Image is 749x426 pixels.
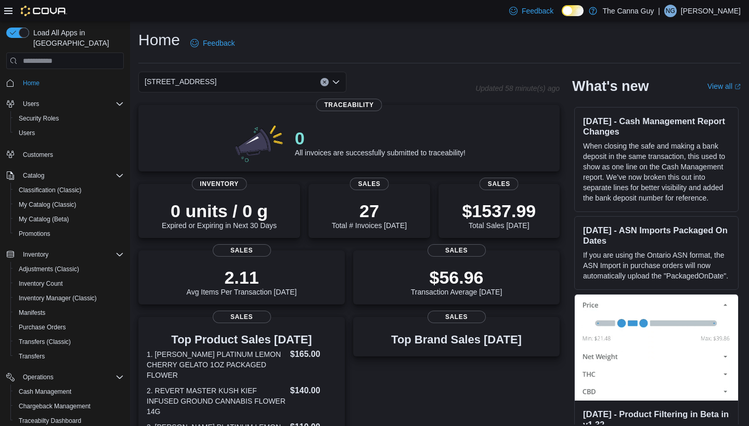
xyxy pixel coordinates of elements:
span: Feedback [203,38,235,48]
a: Feedback [505,1,558,21]
button: Inventory Manager (Classic) [10,291,128,305]
p: $1537.99 [462,201,536,221]
div: Total Sales [DATE] [462,201,536,230]
span: Traceability [316,99,382,111]
span: Transfers (Classic) [15,336,124,348]
button: Catalog [2,168,128,183]
button: Catalog [19,169,48,182]
button: My Catalog (Classic) [10,197,128,212]
p: 27 [332,201,407,221]
span: Customers [19,148,124,161]
h3: Top Product Sales [DATE] [147,334,337,346]
span: Catalog [23,171,44,180]
a: Inventory Count [15,277,67,290]
button: Inventory [19,248,53,261]
button: Users [2,97,128,111]
span: Sales [428,244,486,257]
button: Transfers (Classic) [10,335,128,349]
span: Operations [19,371,124,383]
span: Load All Apps in [GEOGRAPHIC_DATA] [29,28,124,48]
span: Customers [23,151,53,159]
button: Adjustments (Classic) [10,262,128,276]
p: Updated 58 minute(s) ago [475,84,560,92]
p: The Canna Guy [602,5,654,17]
span: Transfers (Classic) [19,338,71,346]
span: Sales [480,178,519,190]
div: Nick Grosso [664,5,677,17]
span: My Catalog (Classic) [19,201,76,209]
span: Chargeback Management [15,400,124,412]
span: Inventory [19,248,124,261]
a: Users [15,127,39,139]
span: Purchase Orders [19,323,66,331]
a: Customers [19,149,57,161]
div: Total # Invoices [DATE] [332,201,407,230]
span: Inventory Count [19,279,63,288]
span: Traceabilty Dashboard [19,417,81,425]
a: Home [19,77,44,89]
dd: $165.00 [290,348,337,361]
a: Inventory Manager (Classic) [15,292,101,304]
a: Security Roles [15,112,63,125]
span: Manifests [15,307,124,319]
span: NG [666,5,675,17]
span: Purchase Orders [15,321,124,334]
button: Purchase Orders [10,320,128,335]
span: Sales [350,178,389,190]
span: Manifests [19,309,45,317]
img: 0 [233,122,287,163]
button: Classification (Classic) [10,183,128,197]
div: Transaction Average [DATE] [411,267,502,296]
span: Cash Management [19,388,71,396]
button: Security Roles [10,111,128,126]
p: 0 units / 0 g [162,201,277,221]
span: Feedback [522,6,553,16]
h3: [DATE] - ASN Imports Packaged On Dates [583,225,730,246]
a: Manifests [15,307,49,319]
p: 2.11 [187,267,297,288]
span: Users [19,129,35,137]
span: Adjustments (Classic) [19,265,79,273]
div: All invoices are successfully submitted to traceability! [295,128,466,157]
a: Transfers [15,350,49,363]
button: Open list of options [332,78,340,86]
button: Manifests [10,305,128,320]
span: Security Roles [19,114,59,123]
span: Operations [23,373,54,381]
dt: 1. [PERSON_NAME] PLATINUM LEMON CHERRY GELATO 1OZ PACKAGED FLOWER [147,349,286,380]
span: Home [23,79,40,87]
button: Operations [19,371,58,383]
a: Transfers (Classic) [15,336,75,348]
button: Transfers [10,349,128,364]
input: Dark Mode [562,5,584,16]
a: Purchase Orders [15,321,70,334]
p: | [658,5,660,17]
span: Inventory [23,250,48,259]
a: Classification (Classic) [15,184,86,196]
button: Chargeback Management [10,399,128,414]
span: Adjustments (Classic) [15,263,124,275]
p: 0 [295,128,466,149]
span: Sales [213,244,271,257]
div: Avg Items Per Transaction [DATE] [187,267,297,296]
button: Customers [2,147,128,162]
button: Cash Management [10,384,128,399]
button: My Catalog (Beta) [10,212,128,227]
span: Cash Management [15,385,124,398]
button: Users [10,126,128,140]
h2: What's new [572,78,649,95]
span: [STREET_ADDRESS] [145,75,216,88]
svg: External link [734,84,741,90]
h3: Top Brand Sales [DATE] [391,334,522,346]
p: $56.96 [411,267,502,288]
a: Chargeback Management [15,400,95,412]
p: [PERSON_NAME] [681,5,741,17]
button: Inventory [2,247,128,262]
a: View allExternal link [707,82,741,90]
span: Users [15,127,124,139]
a: Promotions [15,228,55,240]
dt: 2. REVERT MASTER KUSH KIEF INFUSED GROUND CANNABIS FLOWER 14G [147,385,286,417]
span: Chargeback Management [19,402,91,410]
button: Operations [2,370,128,384]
